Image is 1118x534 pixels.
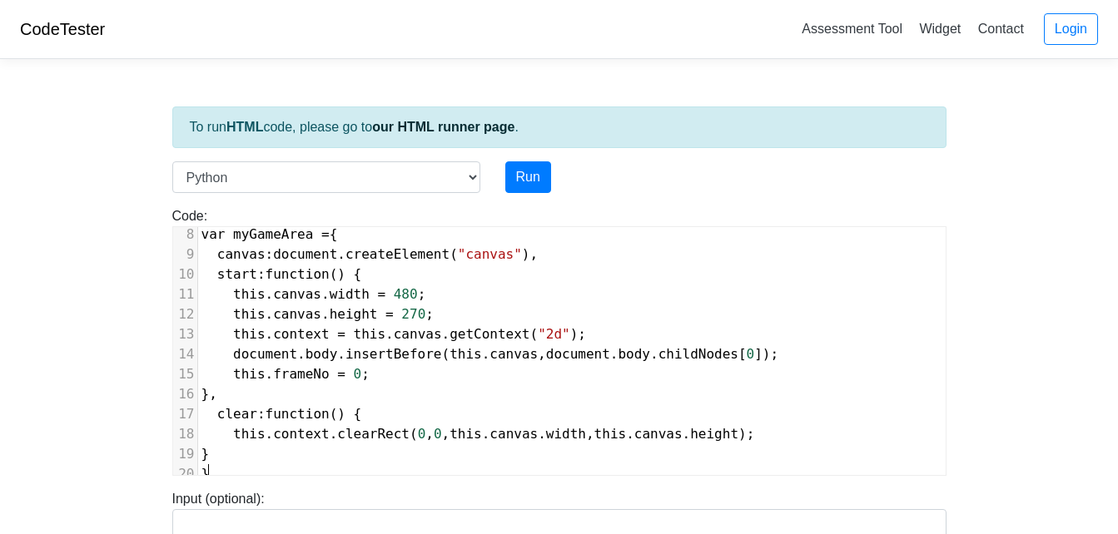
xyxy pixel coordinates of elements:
[266,406,330,422] span: function
[747,346,755,362] span: 0
[658,346,738,362] span: childNodes
[201,446,210,462] span: }
[233,426,266,442] span: this
[273,426,329,442] span: context
[201,226,338,242] span: {
[201,286,426,302] span: . . ;
[489,346,538,362] span: canvas
[201,246,539,262] span: : . ( ),
[233,226,313,242] span: myGameArea
[394,286,418,302] span: 480
[273,286,321,302] span: canvas
[1044,13,1098,45] a: Login
[233,326,266,342] span: this
[489,426,538,442] span: canvas
[330,306,378,322] span: height
[201,226,226,242] span: var
[173,424,197,444] div: 18
[173,404,197,424] div: 17
[233,346,297,362] span: document
[173,284,197,304] div: 11
[226,120,263,134] strong: HTML
[273,326,329,342] span: context
[418,426,426,442] span: 0
[372,120,514,134] a: our HTML runner page
[201,406,362,422] span: : () {
[273,366,329,382] span: frameNo
[594,426,627,442] span: this
[201,386,217,402] span: },
[546,426,586,442] span: width
[434,426,442,442] span: 0
[306,346,338,362] span: body
[173,384,197,404] div: 16
[160,206,959,476] div: Code:
[321,226,330,242] span: =
[458,246,522,262] span: "canvas"
[201,466,210,482] span: }
[201,266,362,282] span: : () {
[330,286,370,302] span: width
[538,326,570,342] span: "2d"
[394,326,442,342] span: canvas
[354,366,362,382] span: 0
[233,306,266,322] span: this
[201,426,755,442] span: . . ( , , . . , . . );
[377,286,385,302] span: =
[173,265,197,284] div: 10
[505,161,551,193] button: Run
[273,306,321,322] span: canvas
[173,245,197,265] div: 9
[795,15,909,42] a: Assessment Tool
[912,15,967,42] a: Widget
[337,366,345,382] span: =
[450,326,529,342] span: getContext
[173,304,197,324] div: 12
[690,426,738,442] span: height
[546,346,610,362] span: document
[173,324,197,344] div: 13
[201,306,435,322] span: . . ;
[337,326,345,342] span: =
[634,426,683,442] span: canvas
[401,306,425,322] span: 270
[233,286,266,302] span: this
[971,15,1031,42] a: Contact
[217,266,257,282] span: start
[173,444,197,464] div: 19
[337,426,410,442] span: clearRect
[20,20,105,38] a: CodeTester
[345,246,450,262] span: createElement
[173,364,197,384] div: 15
[385,306,394,322] span: =
[345,346,442,362] span: insertBefore
[172,106,947,148] div: To run code, please go to .
[173,464,197,484] div: 20
[173,225,197,245] div: 8
[217,406,257,422] span: clear
[450,346,482,362] span: this
[618,346,650,362] span: body
[273,246,337,262] span: document
[201,366,370,382] span: . ;
[217,246,266,262] span: canvas
[201,346,779,362] span: . . ( . , . . [ ]);
[173,344,197,364] div: 14
[450,426,482,442] span: this
[266,266,330,282] span: function
[354,326,386,342] span: this
[233,366,266,382] span: this
[201,326,587,342] span: . . . ( );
